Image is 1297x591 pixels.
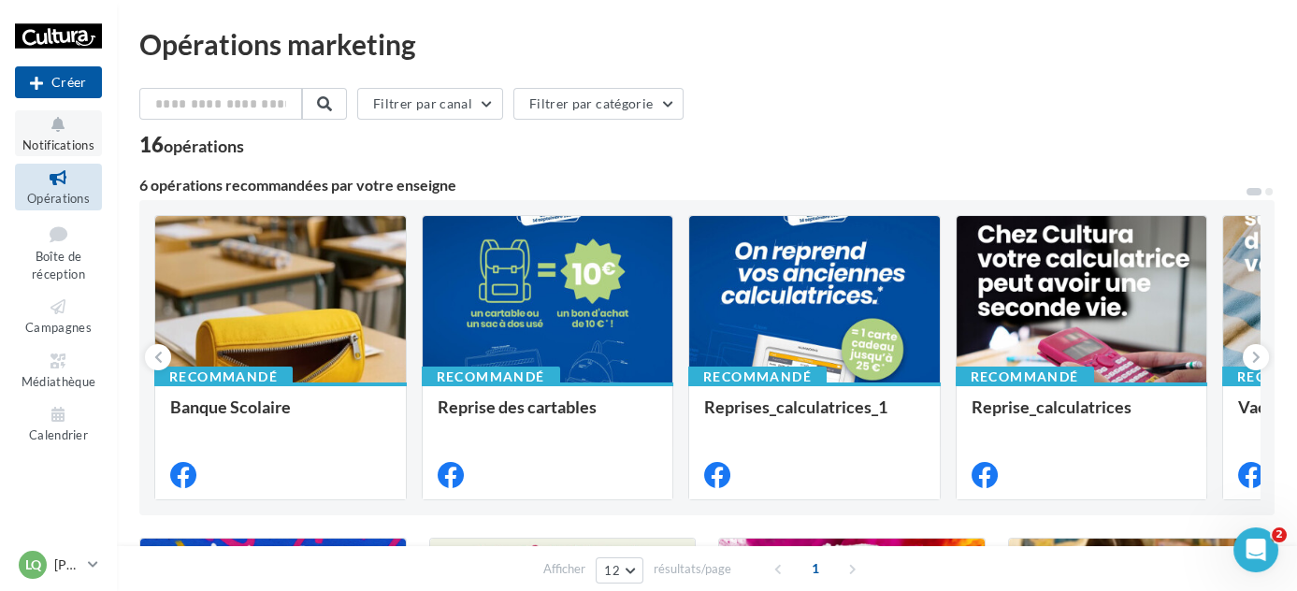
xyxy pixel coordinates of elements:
[688,367,827,387] div: Recommandé
[15,547,102,583] a: LQ [PERSON_NAME]
[513,88,684,120] button: Filtrer par catégorie
[438,397,658,435] div: Reprise des cartables
[15,218,102,286] a: Boîte de réception
[596,557,643,584] button: 12
[15,164,102,209] a: Opérations
[422,367,560,387] div: Recommandé
[27,191,90,206] span: Opérations
[170,397,391,435] div: Banque Scolaire
[800,554,830,584] span: 1
[15,293,102,339] a: Campagnes
[22,374,96,389] span: Médiathèque
[139,135,244,155] div: 16
[29,427,88,442] span: Calendrier
[604,563,620,578] span: 12
[543,560,585,578] span: Afficher
[704,397,925,435] div: Reprises_calculatrices_1
[15,347,102,393] a: Médiathèque
[164,137,244,154] div: opérations
[357,88,503,120] button: Filtrer par canal
[15,66,102,98] div: Nouvelle campagne
[139,178,1245,193] div: 6 opérations recommandées par votre enseigne
[654,560,731,578] span: résultats/page
[22,137,94,152] span: Notifications
[1233,527,1278,572] iframe: Intercom live chat
[54,555,80,574] p: [PERSON_NAME]
[15,66,102,98] button: Créer
[956,367,1094,387] div: Recommandé
[154,367,293,387] div: Recommandé
[1272,527,1287,542] span: 2
[139,30,1275,58] div: Opérations marketing
[972,397,1192,435] div: Reprise_calculatrices
[25,320,92,335] span: Campagnes
[15,400,102,446] a: Calendrier
[25,555,41,574] span: LQ
[32,249,85,281] span: Boîte de réception
[15,110,102,156] button: Notifications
